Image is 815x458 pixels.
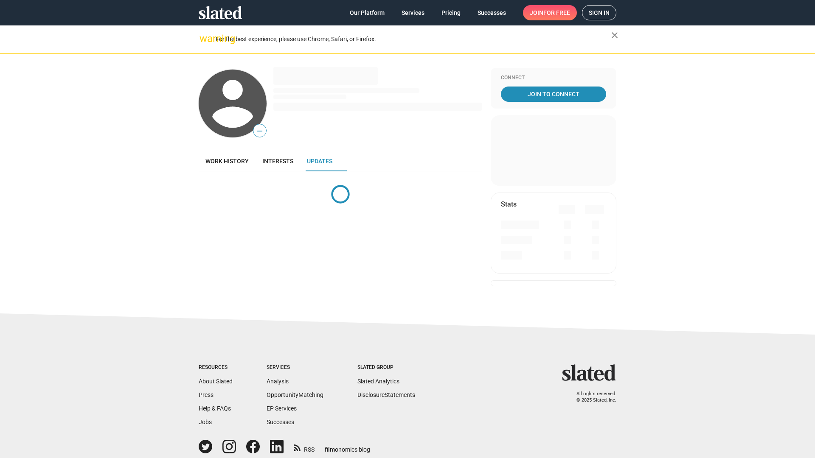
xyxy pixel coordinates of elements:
a: Slated Analytics [357,378,399,385]
span: Join [530,5,570,20]
div: Resources [199,364,233,371]
div: Slated Group [357,364,415,371]
span: Successes [478,5,506,20]
span: for free [543,5,570,20]
span: Pricing [441,5,461,20]
span: Sign in [589,6,610,20]
span: Services [402,5,424,20]
div: For the best experience, please use Chrome, Safari, or Firefox. [216,34,611,45]
a: Pricing [435,5,467,20]
a: Joinfor free [523,5,577,20]
mat-icon: close [610,30,620,40]
a: About Slated [199,378,233,385]
a: filmonomics blog [325,439,370,454]
a: EP Services [267,405,297,412]
a: RSS [294,441,315,454]
a: DisclosureStatements [357,391,415,398]
a: Sign in [582,5,616,20]
span: Updates [307,158,332,165]
div: Services [267,364,323,371]
div: Connect [501,75,606,81]
span: Our Platform [350,5,385,20]
span: film [325,446,335,453]
mat-card-title: Stats [501,200,517,209]
mat-icon: warning [200,34,210,44]
a: Analysis [267,378,289,385]
a: Help & FAQs [199,405,231,412]
a: Work history [199,151,256,171]
span: Work history [205,158,249,165]
a: Updates [300,151,339,171]
a: OpportunityMatching [267,391,323,398]
a: Join To Connect [501,87,606,102]
a: Our Platform [343,5,391,20]
span: — [253,126,266,137]
a: Successes [471,5,513,20]
a: Services [395,5,431,20]
a: Successes [267,419,294,425]
p: All rights reserved. © 2025 Slated, Inc. [568,391,616,403]
a: Interests [256,151,300,171]
a: Press [199,391,214,398]
span: Interests [262,158,293,165]
a: Jobs [199,419,212,425]
span: Join To Connect [503,87,604,102]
